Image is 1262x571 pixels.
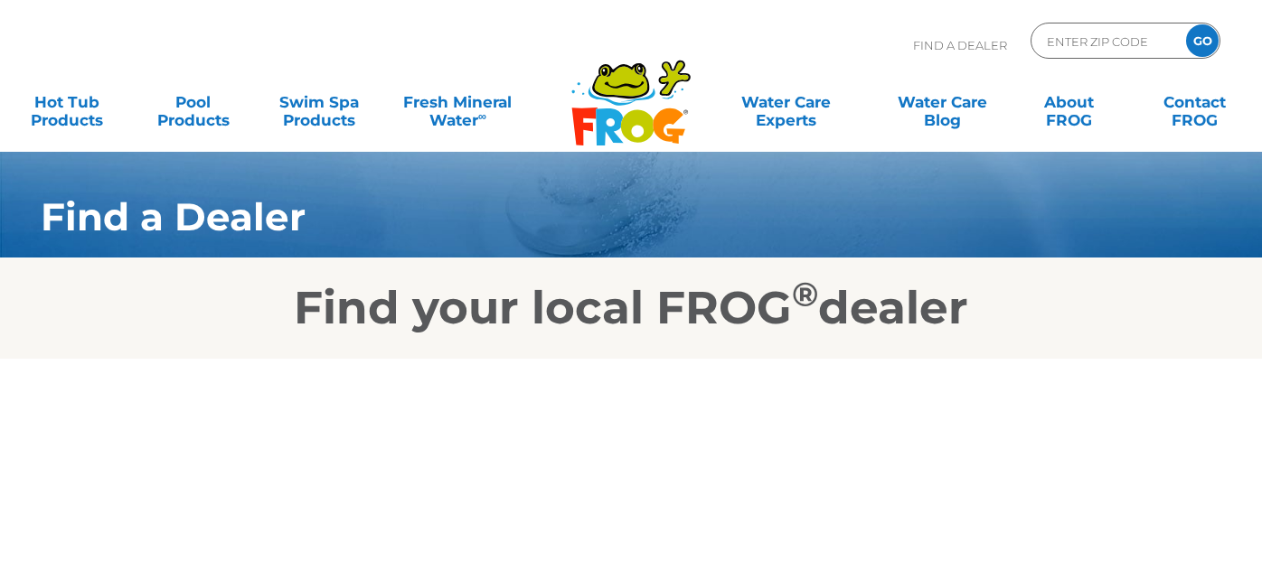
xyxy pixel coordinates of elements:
p: Find A Dealer [913,23,1007,68]
a: AboutFROG [1020,84,1117,120]
a: Hot TubProducts [18,84,116,120]
a: Water CareBlog [894,84,992,120]
a: Water CareExperts [706,84,865,120]
a: PoolProducts [144,84,241,120]
h2: Find your local FROG dealer [14,281,1248,335]
input: GO [1186,24,1219,57]
h1: Find a Dealer [41,195,1125,239]
a: Swim SpaProducts [270,84,368,120]
sup: ® [792,274,818,314]
sup: ∞ [478,109,486,123]
img: Frog Products Logo [561,36,701,146]
a: Fresh MineralWater∞ [396,84,519,120]
a: ContactFROG [1146,84,1244,120]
